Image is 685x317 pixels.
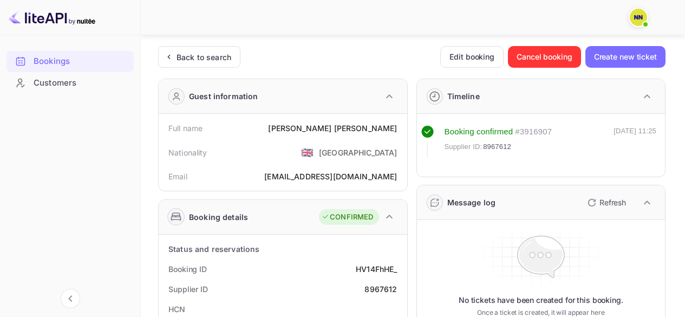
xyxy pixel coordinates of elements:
div: 8967612 [364,283,397,295]
div: [GEOGRAPHIC_DATA] [319,147,397,158]
img: LiteAPI logo [9,9,95,26]
div: [PERSON_NAME] [PERSON_NAME] [268,122,397,134]
div: Bookings [34,55,128,68]
p: No tickets have been created for this booking. [459,295,623,306]
div: Booking ID [168,263,207,275]
img: N/A N/A [630,9,647,26]
div: # 3916907 [515,126,552,138]
div: Customers [6,73,134,94]
div: CONFIRMED [322,212,373,223]
button: Refresh [581,194,630,211]
div: [EMAIL_ADDRESS][DOMAIN_NAME] [264,171,397,182]
button: Edit booking [440,46,504,68]
div: Bookings [6,51,134,72]
p: Refresh [599,197,626,208]
button: Collapse navigation [61,289,80,308]
div: Nationality [168,147,207,158]
div: Guest information [189,90,258,102]
div: HCN [168,303,185,315]
div: Booking details [189,211,248,223]
div: Full name [168,122,203,134]
div: Email [168,171,187,182]
div: Back to search [177,51,231,63]
a: Customers [6,73,134,93]
div: HV14FhHE_ [356,263,397,275]
span: 8967612 [483,141,511,152]
button: Cancel booking [508,46,581,68]
div: [DATE] 11:25 [614,126,656,157]
div: Message log [447,197,496,208]
div: Status and reservations [168,243,259,255]
div: Supplier ID [168,283,208,295]
div: Timeline [447,90,480,102]
div: Booking confirmed [445,126,513,138]
span: Supplier ID: [445,141,482,152]
a: Bookings [6,51,134,71]
div: Customers [34,77,128,89]
span: United States [301,143,314,162]
button: Create new ticket [585,46,666,68]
